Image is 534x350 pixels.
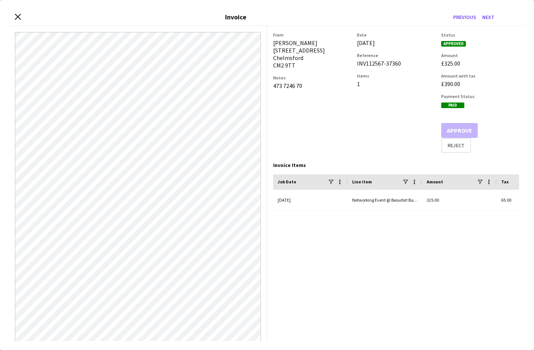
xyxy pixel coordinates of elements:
h3: From [273,32,351,38]
span: Approved [441,41,466,47]
div: [PERSON_NAME] [STREET_ADDRESS] Chelmsford CM2 9TT [273,39,351,69]
span: Line item [352,179,372,185]
span: Amount [427,179,443,185]
div: INV112567-37360 [357,60,435,67]
button: Next [479,11,497,23]
div: Invoice Items [273,162,519,168]
div: 1 [357,80,435,88]
h3: Payment Status [441,94,519,99]
h3: Notes [273,75,351,81]
span: Paid [441,103,464,108]
div: Networking Event @ Beaufort Bar - Saxophonist (salary) [348,190,422,210]
div: [DATE] [273,190,348,210]
span: Tax [501,179,509,185]
h3: Amount with tax [441,73,519,79]
div: £325.00 [441,60,519,67]
h3: Status [441,32,519,38]
h3: Items [357,73,435,79]
div: 473 7246 70 [273,82,351,89]
h3: Reference [357,53,435,58]
div: [DATE] [357,39,435,47]
button: Reject [441,138,471,153]
div: £390.00 [441,80,519,88]
h3: Date [357,32,435,38]
h3: Invoice [225,13,246,21]
h3: Amount [441,53,519,58]
div: 325.00 [422,190,497,210]
span: Job Date [278,179,296,185]
button: Previous [450,11,479,23]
